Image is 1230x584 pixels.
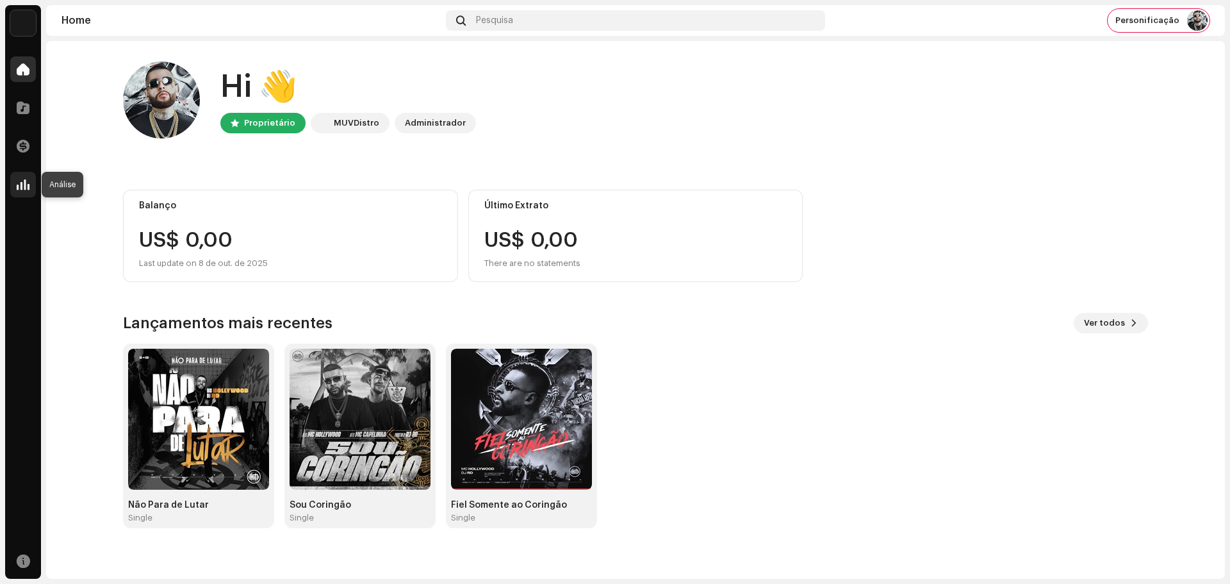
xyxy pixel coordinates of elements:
div: Proprietário [244,115,295,131]
span: Pesquisa [476,15,513,26]
div: Sou Coringão [290,500,430,510]
img: 18f6f421-2680-4d8b-995c-5ae61aef84e7 [290,349,430,490]
img: 017f6592-080a-4560-8e02-7308c037e92e [128,349,269,490]
re-o-card-value: Último Extrato [468,190,803,282]
div: Administrador [405,115,466,131]
div: Hi 👋 [220,67,476,108]
img: 1767a687-e30b-460b-9708-cccf5910db0f [123,62,200,138]
img: 56eeb297-7269-4a48-bf6b-d4ffa91748c0 [313,115,329,131]
div: Last update on 8 de out. de 2025 [139,256,442,271]
div: Não Para de Lutar [128,500,269,510]
img: 56eeb297-7269-4a48-bf6b-d4ffa91748c0 [10,10,36,36]
h3: Lançamentos mais recentes [123,313,332,333]
span: Ver todos [1084,310,1125,336]
div: Último Extrato [484,201,787,211]
div: Single [451,513,475,523]
span: Personificação [1115,15,1179,26]
re-o-card-value: Balanço [123,190,458,282]
div: Balanço [139,201,442,211]
div: Home [61,15,441,26]
img: 016cdd53-aa5a-479b-b52c-c44c4257f573 [451,349,592,490]
img: 1767a687-e30b-460b-9708-cccf5910db0f [1187,10,1208,31]
div: Single [290,513,314,523]
div: MUVDistro [334,115,379,131]
div: Fiel Somente ao Coringão [451,500,592,510]
div: Single [128,513,152,523]
div: There are no statements [484,256,580,271]
button: Ver todos [1074,313,1148,333]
